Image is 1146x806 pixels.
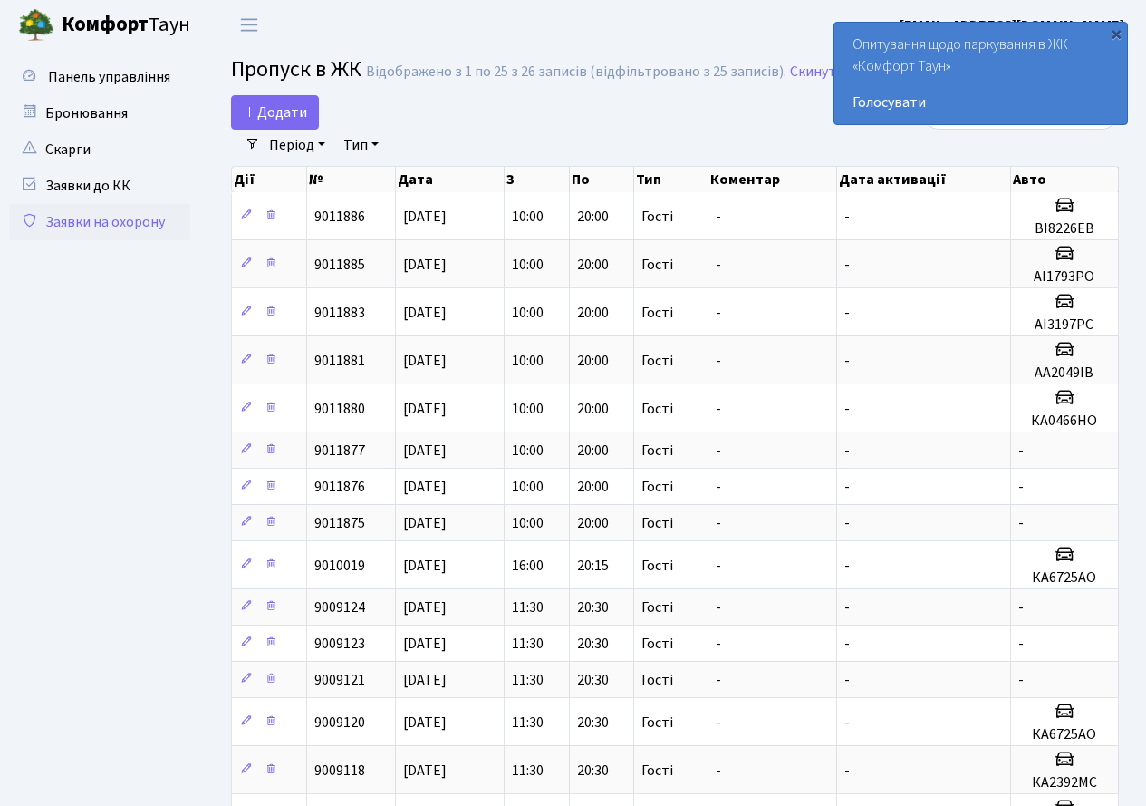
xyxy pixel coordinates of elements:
[512,255,544,275] span: 10:00
[716,399,721,419] span: -
[844,441,850,461] span: -
[232,167,307,192] th: Дії
[262,130,332,160] a: Період
[1107,24,1125,43] div: ×
[314,207,365,227] span: 9011886
[314,399,365,419] span: 9011880
[577,761,609,781] span: 20:30
[900,15,1124,35] b: [EMAIL_ADDRESS][DOMAIN_NAME]
[844,351,850,371] span: -
[1018,597,1024,617] span: -
[1018,670,1024,690] span: -
[314,670,365,690] span: 9009121
[716,761,721,781] span: -
[1018,774,1111,791] h5: КА2392МС
[716,597,721,617] span: -
[231,95,319,130] a: Додати
[577,513,609,533] span: 20:00
[716,513,721,533] span: -
[641,480,673,494] span: Гості
[1018,569,1111,587] h5: КА6725АО
[62,10,190,41] span: Таун
[641,600,673,615] span: Гості
[62,10,149,39] b: Комфорт
[1018,413,1111,430] h5: КА0466НО
[9,95,190,131] a: Бронювання
[512,351,544,371] span: 10:00
[790,63,844,81] a: Скинути
[844,556,850,576] span: -
[577,303,609,323] span: 20:00
[577,670,609,690] span: 20:30
[512,556,544,576] span: 16:00
[314,255,365,275] span: 9011885
[1018,268,1111,286] h5: АІ1793РО
[403,255,447,275] span: [DATE]
[577,399,609,419] span: 20:00
[1018,220,1111,238] h5: ВІ8226ЕВ
[403,477,447,497] span: [DATE]
[844,513,850,533] span: -
[226,10,272,40] button: Переключити навігацію
[403,441,447,461] span: [DATE]
[512,399,544,419] span: 10:00
[1018,634,1024,654] span: -
[512,634,544,654] span: 11:30
[505,167,570,192] th: З
[512,713,544,733] span: 11:30
[512,597,544,617] span: 11:30
[834,23,1127,124] div: Опитування щодо паркування в ЖК «Комфорт Таун»
[708,167,837,192] th: Коментар
[716,255,721,275] span: -
[512,441,544,461] span: 10:00
[844,255,850,275] span: -
[634,167,708,192] th: Тип
[403,351,447,371] span: [DATE]
[641,209,673,224] span: Гості
[852,92,1109,113] a: Голосувати
[314,477,365,497] span: 9011876
[512,513,544,533] span: 10:00
[716,713,721,733] span: -
[577,713,609,733] span: 20:30
[844,207,850,227] span: -
[512,670,544,690] span: 11:30
[243,102,307,122] span: Додати
[716,556,721,576] span: -
[1018,316,1111,334] h5: АІ3197РС
[314,597,365,617] span: 9009124
[403,634,447,654] span: [DATE]
[403,761,447,781] span: [DATE]
[314,303,365,323] span: 9011883
[577,207,609,227] span: 20:00
[641,763,673,778] span: Гості
[577,351,609,371] span: 20:00
[716,634,721,654] span: -
[1018,513,1024,533] span: -
[844,713,850,733] span: -
[403,597,447,617] span: [DATE]
[844,399,850,419] span: -
[314,513,365,533] span: 9011875
[396,167,505,192] th: Дата
[844,477,850,497] span: -
[900,15,1124,36] a: [EMAIL_ADDRESS][DOMAIN_NAME]
[641,673,673,687] span: Гості
[307,167,396,192] th: №
[716,477,721,497] span: -
[844,303,850,323] span: -
[577,597,609,617] span: 20:30
[837,167,1011,192] th: Дата активації
[716,303,721,323] span: -
[9,204,190,240] a: Заявки на охорону
[844,761,850,781] span: -
[641,558,673,573] span: Гості
[641,443,673,458] span: Гості
[716,351,721,371] span: -
[366,63,786,81] div: Відображено з 1 по 25 з 26 записів (відфільтровано з 25 записів).
[1018,364,1111,382] h5: АА2049ІВ
[641,402,673,416] span: Гості
[577,441,609,461] span: 20:00
[403,207,447,227] span: [DATE]
[844,670,850,690] span: -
